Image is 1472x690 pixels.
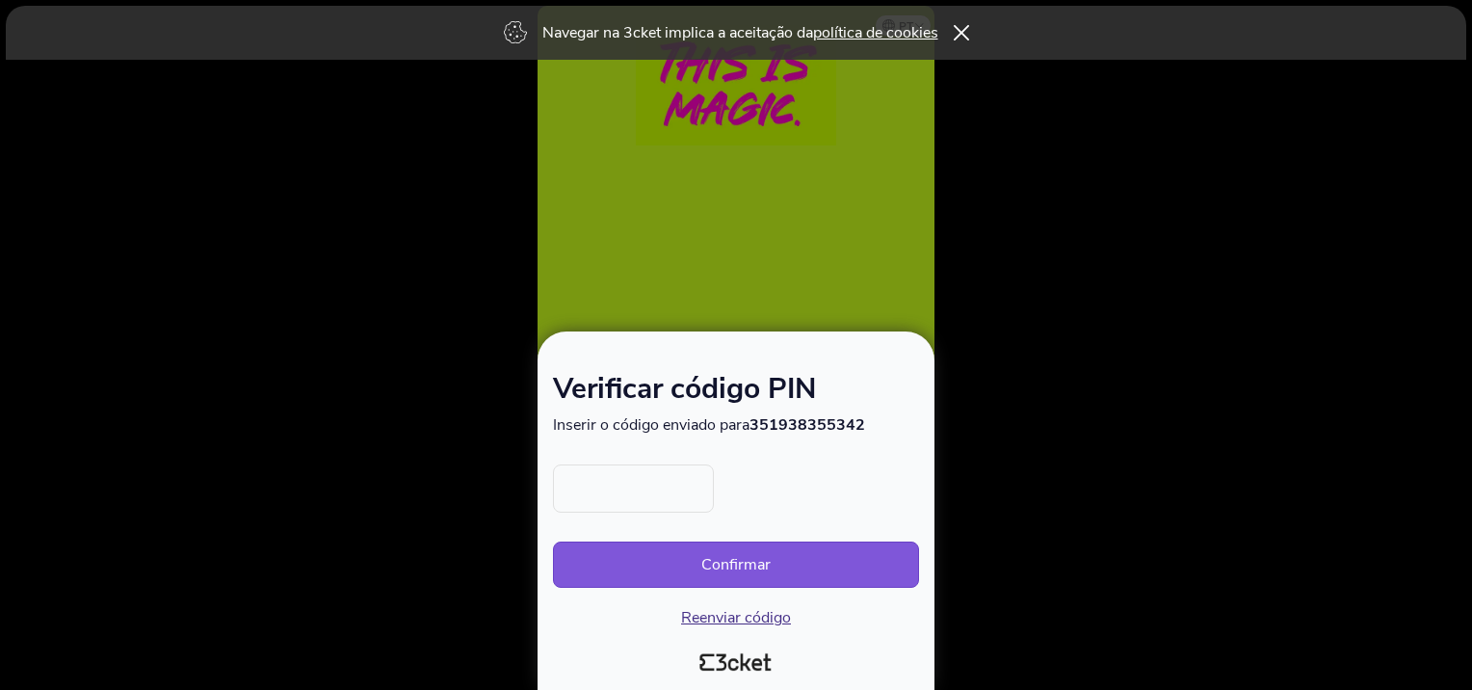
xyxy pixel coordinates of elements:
[553,414,919,436] p: Inserir o código enviado para
[749,414,865,436] strong: 351938355342
[553,376,919,414] h1: Verificar código PIN
[813,22,938,43] a: política de cookies
[681,607,791,628] span: Reenviar código
[553,542,919,588] button: Confirmar
[542,22,938,43] p: Navegar na 3cket implica a aceitação da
